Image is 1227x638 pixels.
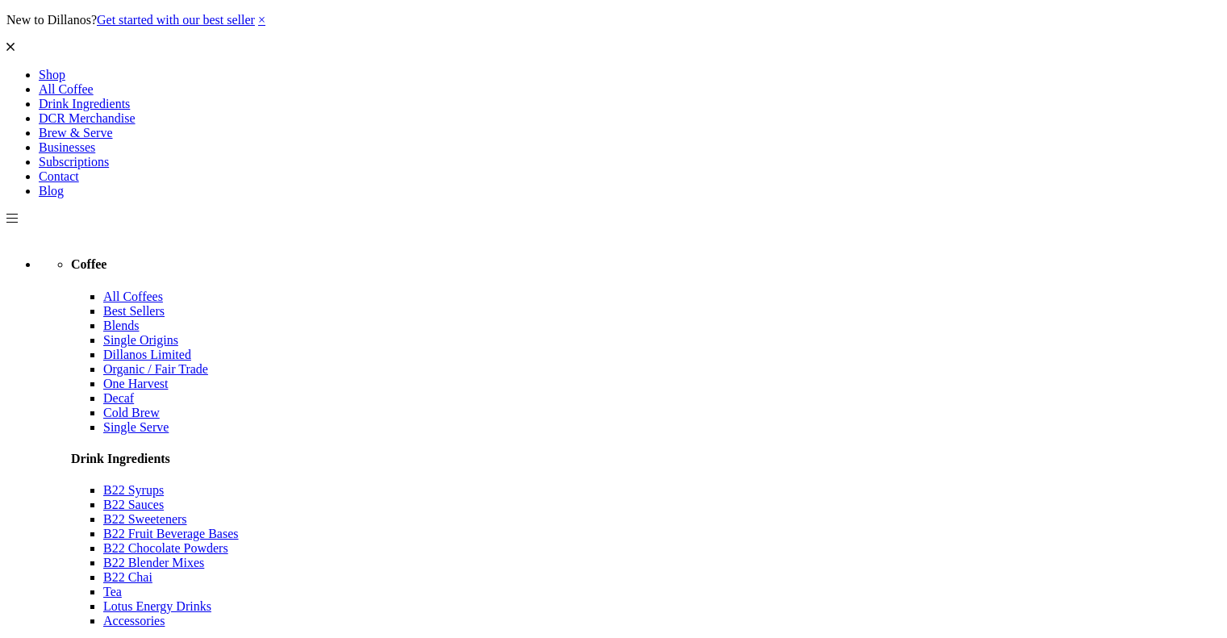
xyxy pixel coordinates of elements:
[103,599,211,613] a: Lotus Energy Drinks
[39,126,113,140] a: Brew & Serve
[103,570,152,584] a: B22 Chai
[103,304,165,318] a: Best Sellers
[103,541,228,555] a: B22 Chocolate Powders
[103,391,134,405] a: Decaf
[103,377,168,390] a: One Harvest
[39,140,95,154] a: Businesses
[103,420,169,434] a: Single Serve
[103,556,204,569] a: B22 Blender Mixes
[103,333,178,347] a: Single Origins
[103,406,160,419] a: Cold Brew
[258,13,265,27] a: ×
[71,257,1221,272] h4: Coffee
[39,155,109,169] a: Subscriptions
[6,13,1221,27] p: Store notice
[103,362,208,376] a: Organic / Fair Trade
[103,290,163,303] a: All Coffees
[39,111,136,125] a: DCR Merchandise
[103,527,239,540] a: B22 Fruit Beverage Bases
[103,512,187,526] a: B22 Sweeteners
[39,82,94,96] a: All Coffee
[103,483,164,497] a: B22 Syrups
[39,68,65,81] a: Shop
[103,498,164,511] a: B22 Sauces
[103,585,122,598] a: Tea
[103,614,165,628] a: Accessories
[39,97,130,111] a: Drink Ingredients
[39,184,64,198] a: Blog
[103,319,139,332] a: Blends
[39,169,79,183] a: Contact
[71,452,1221,466] h4: Drink Ingredients
[97,13,255,27] a: Get started with our best seller
[103,348,191,361] a: Dillanos Limited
